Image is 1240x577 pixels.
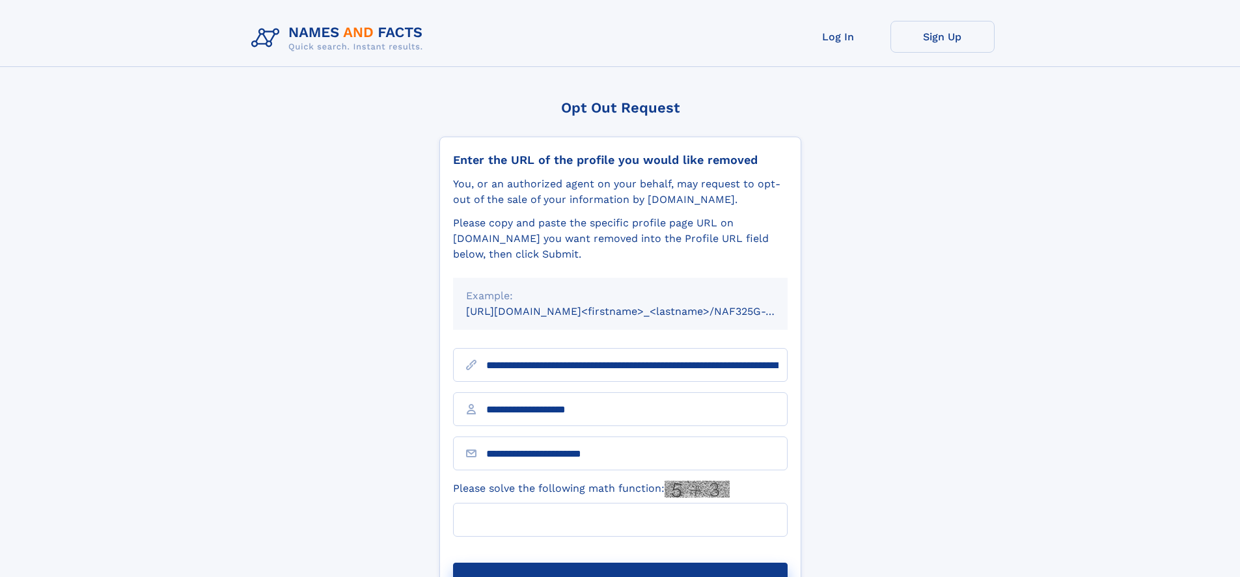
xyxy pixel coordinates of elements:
label: Please solve the following math function: [453,481,730,498]
div: Opt Out Request [439,100,801,116]
a: Sign Up [890,21,995,53]
small: [URL][DOMAIN_NAME]<firstname>_<lastname>/NAF325G-xxxxxxxx [466,305,812,317]
a: Log In [786,21,890,53]
div: Please copy and paste the specific profile page URL on [DOMAIN_NAME] you want removed into the Pr... [453,215,788,262]
img: Logo Names and Facts [246,21,434,56]
div: Example: [466,288,775,304]
div: You, or an authorized agent on your behalf, may request to opt-out of the sale of your informatio... [453,176,788,208]
div: Enter the URL of the profile you would like removed [453,153,788,167]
